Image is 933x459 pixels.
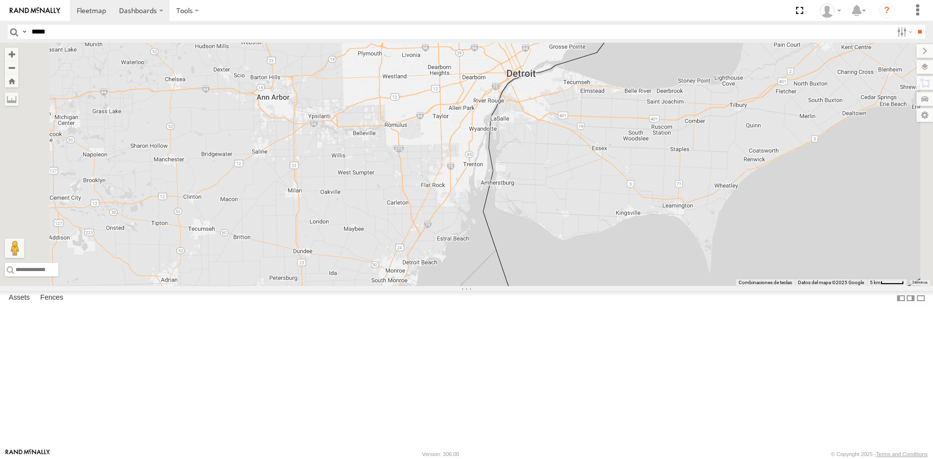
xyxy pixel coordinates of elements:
button: Escala del mapa: 5 km por 44 píxeles [867,279,907,286]
label: Assets [4,291,35,305]
label: Dock Summary Table to the Right [906,291,916,305]
span: 5 km [870,280,881,285]
label: Dock Summary Table to the Left [896,291,906,305]
div: Version: 306.00 [422,451,459,457]
label: Measure [5,92,18,106]
div: © Copyright 2025 - [831,451,928,457]
a: Términos (se abre en una nueva pestaña) [912,281,928,285]
span: Datos del mapa ©2025 Google [798,280,864,285]
button: Zoom out [5,61,18,74]
div: Miguel Cantu [816,3,845,18]
label: Map Settings [916,108,933,122]
label: Fences [35,291,68,305]
button: Arrastra al hombrecito al mapa para abrir Street View [5,238,24,258]
label: Search Filter Options [893,25,914,39]
label: Search Query [20,25,28,39]
i: ? [879,3,895,18]
img: rand-logo.svg [10,7,60,14]
button: Zoom in [5,48,18,61]
button: Combinaciones de teclas [739,279,792,286]
label: Hide Summary Table [916,291,926,305]
a: Visit our Website [5,449,50,459]
a: Terms and Conditions [876,451,928,457]
button: Zoom Home [5,74,18,87]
